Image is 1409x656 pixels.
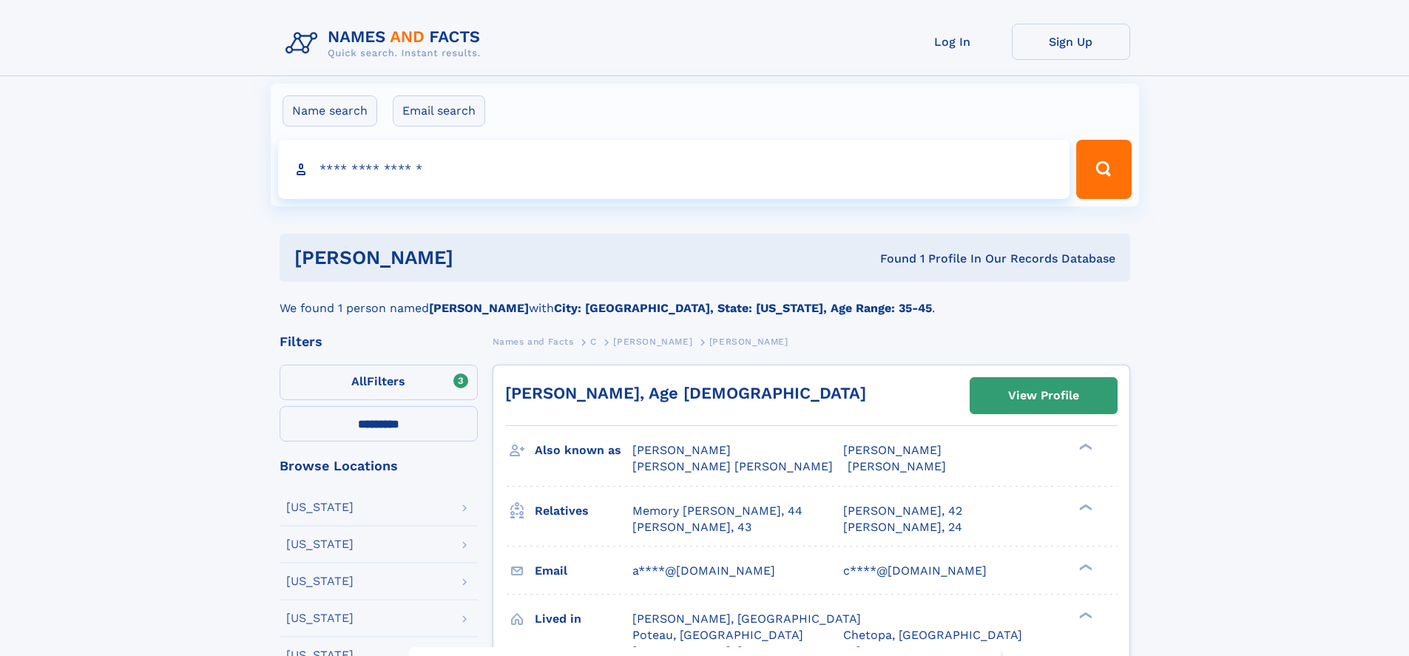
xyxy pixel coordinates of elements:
a: [PERSON_NAME], Age [DEMOGRAPHIC_DATA] [505,384,866,402]
label: Filters [280,365,478,400]
div: [US_STATE] [286,575,354,587]
span: [PERSON_NAME] [PERSON_NAME] [632,459,833,473]
span: All [351,374,367,388]
span: [PERSON_NAME] [848,459,946,473]
h1: [PERSON_NAME] [294,248,667,267]
img: Logo Names and Facts [280,24,493,64]
span: C [590,337,597,347]
a: View Profile [970,378,1117,413]
a: [PERSON_NAME], 24 [843,519,962,535]
b: [PERSON_NAME] [429,301,529,315]
label: Email search [393,95,485,126]
div: ❯ [1075,502,1093,512]
div: ❯ [1075,442,1093,452]
a: Log In [893,24,1012,60]
h3: Also known as [535,438,632,463]
a: C [590,332,597,351]
span: [PERSON_NAME] [613,337,692,347]
div: [US_STATE] [286,612,354,624]
a: Memory [PERSON_NAME], 44 [632,503,803,519]
b: City: [GEOGRAPHIC_DATA], State: [US_STATE], Age Range: 35-45 [554,301,932,315]
div: [US_STATE] [286,538,354,550]
label: Name search [283,95,377,126]
div: ❯ [1075,610,1093,620]
a: [PERSON_NAME], 43 [632,519,751,535]
span: [PERSON_NAME] [709,337,788,347]
a: [PERSON_NAME], 42 [843,503,962,519]
span: [PERSON_NAME] [843,443,942,457]
h3: Email [535,558,632,584]
div: Found 1 Profile In Our Records Database [666,251,1115,267]
a: Names and Facts [493,332,574,351]
span: Poteau, [GEOGRAPHIC_DATA] [632,628,803,642]
div: Browse Locations [280,459,478,473]
div: Filters [280,335,478,348]
span: [PERSON_NAME], [GEOGRAPHIC_DATA] [632,612,861,626]
h3: Relatives [535,498,632,524]
div: [US_STATE] [286,501,354,513]
div: View Profile [1008,379,1079,413]
a: Sign Up [1012,24,1130,60]
span: Chetopa, [GEOGRAPHIC_DATA] [843,628,1022,642]
div: We found 1 person named with . [280,282,1130,317]
h3: Lived in [535,606,632,632]
button: Search Button [1076,140,1131,199]
input: search input [278,140,1070,199]
span: [PERSON_NAME] [632,443,731,457]
div: ❯ [1075,562,1093,572]
a: [PERSON_NAME] [613,332,692,351]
